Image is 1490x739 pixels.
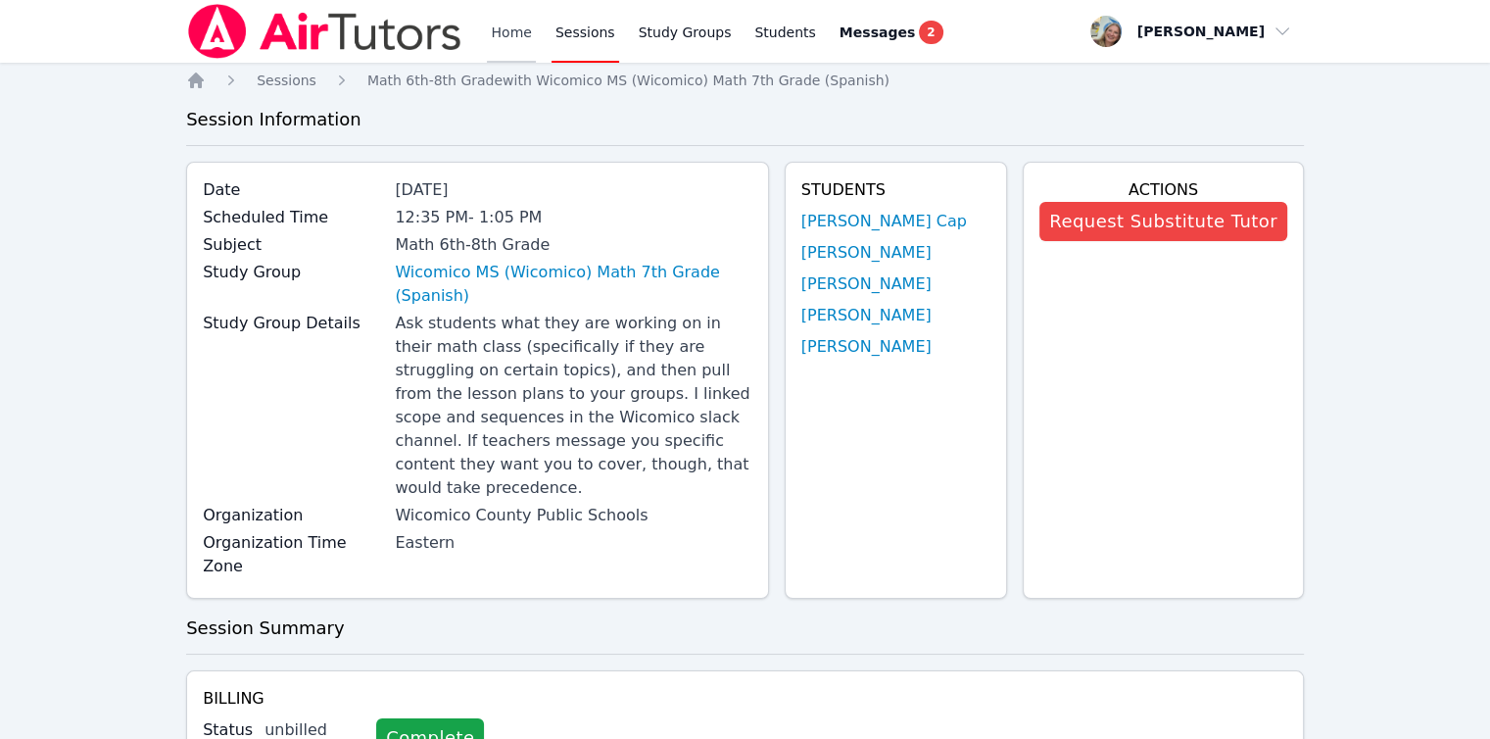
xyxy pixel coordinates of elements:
[395,261,751,308] a: Wicomico MS (Wicomico) Math 7th Grade (Spanish)
[203,504,383,527] label: Organization
[203,312,383,335] label: Study Group Details
[257,73,316,88] span: Sessions
[203,687,1287,711] h4: Billing
[395,233,751,257] div: Math 6th-8th Grade
[186,106,1304,133] h3: Session Information
[367,73,889,88] span: Math 6th-8th Grade with Wicomico MS (Wicomico) Math 7th Grade (Spanish)
[801,210,967,233] a: [PERSON_NAME] Cap
[203,178,383,202] label: Date
[801,241,932,265] a: [PERSON_NAME]
[203,261,383,284] label: Study Group
[367,71,889,90] a: Math 6th-8th Gradewith Wicomico MS (Wicomico) Math 7th Grade (Spanish)
[840,23,915,42] span: Messages
[186,71,1304,90] nav: Breadcrumb
[801,304,932,327] a: [PERSON_NAME]
[1039,178,1287,202] h4: Actions
[186,615,1304,642] h3: Session Summary
[203,531,383,578] label: Organization Time Zone
[801,335,932,359] a: [PERSON_NAME]
[395,206,751,229] div: 12:35 PM - 1:05 PM
[203,206,383,229] label: Scheduled Time
[801,178,990,202] h4: Students
[257,71,316,90] a: Sessions
[919,21,942,44] span: 2
[395,178,751,202] div: [DATE]
[186,4,463,59] img: Air Tutors
[801,272,932,296] a: [PERSON_NAME]
[1039,202,1287,241] button: Request Substitute Tutor
[395,312,751,500] div: Ask students what they are working on in their math class (specifically if they are struggling on...
[203,233,383,257] label: Subject
[395,531,751,555] div: Eastern
[395,504,751,527] div: Wicomico County Public Schools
